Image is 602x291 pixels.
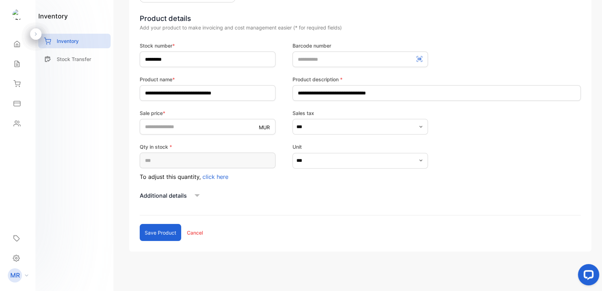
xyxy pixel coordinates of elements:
[10,271,20,280] p: MR
[140,76,275,83] label: Product name
[140,224,181,241] button: Save product
[38,11,68,21] h1: inventory
[140,42,275,49] label: Stock number
[572,261,602,291] iframe: LiveChat chat widget
[292,42,428,49] label: Barcode number
[259,123,270,131] p: MUR
[292,109,428,117] label: Sales tax
[38,34,111,48] a: Inventory
[12,9,23,20] img: logo
[140,143,275,150] label: Qty in stock
[140,172,275,181] p: To adjust this quantity,
[140,24,581,31] div: Add your product to make invoicing and cost management easier (* for required fields)
[292,143,428,150] label: Unit
[292,76,581,83] label: Product description
[140,191,187,200] p: Additional details
[57,37,79,45] p: Inventory
[202,173,228,180] span: click here
[57,55,91,63] p: Stock Transfer
[140,109,275,117] label: Sale price
[187,229,203,236] p: Cancel
[140,13,581,24] div: Product details
[38,52,111,66] a: Stock Transfer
